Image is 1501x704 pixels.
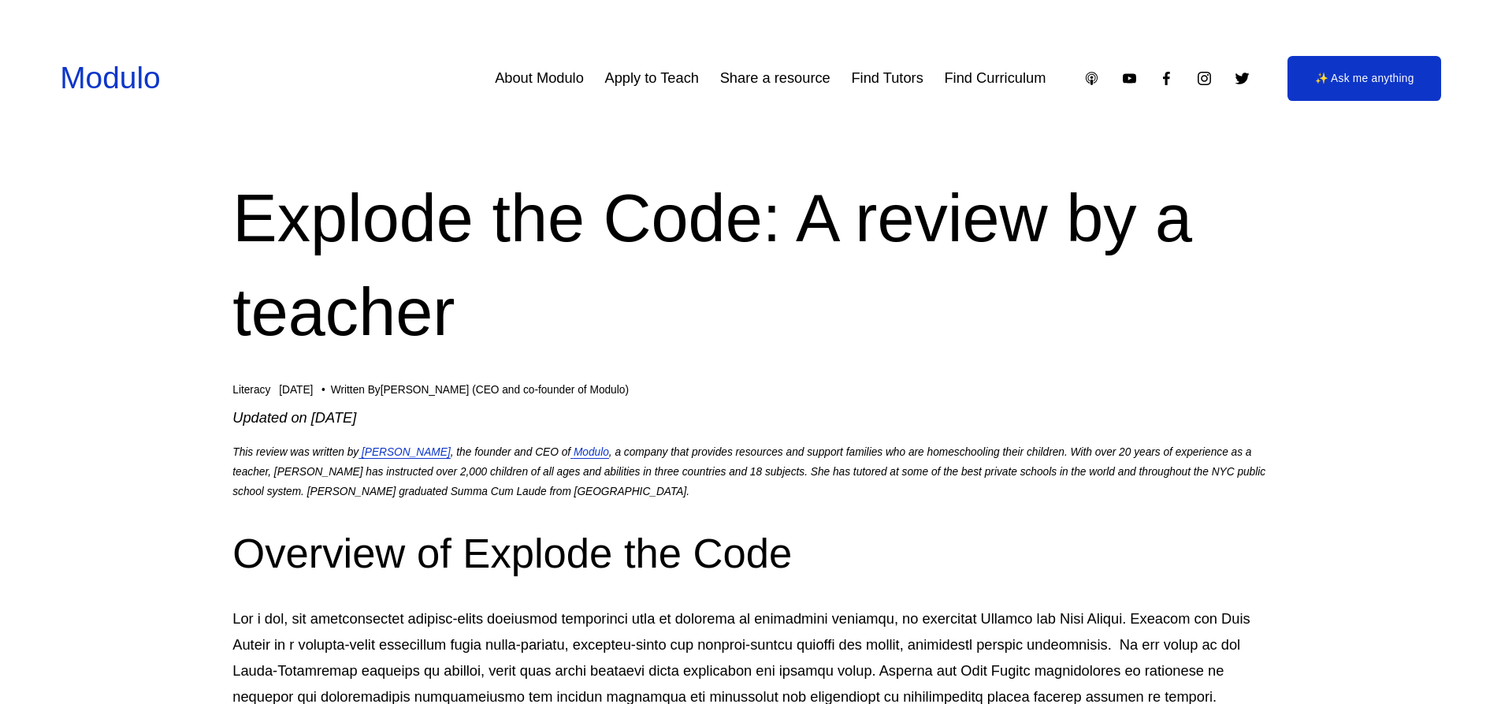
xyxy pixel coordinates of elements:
[232,527,1268,581] h2: Overview of Explode the Code
[851,64,923,93] a: Find Tutors
[720,64,830,93] a: Share a resource
[232,384,270,396] a: Literacy
[1121,70,1138,87] a: YouTube
[279,384,313,396] span: [DATE]
[381,384,629,396] a: [PERSON_NAME] (CEO and co-founder of Modulo)
[1287,56,1441,101] a: ✨ Ask me anything
[232,446,1269,497] em: , a company that provides resources and support families who are homeschooling their children. Wi...
[232,172,1268,359] h1: Explode the Code: A review by a teacher
[362,446,451,458] em: [PERSON_NAME]
[570,446,609,458] a: Modulo
[944,64,1046,93] a: Find Curriculum
[451,446,570,458] em: , the founder and CEO of
[331,384,629,397] div: Written By
[232,409,356,426] em: Updated on [DATE]
[1083,70,1100,87] a: Apple Podcasts
[1158,70,1175,87] a: Facebook
[495,64,584,93] a: About Modulo
[60,61,160,95] a: Modulo
[232,446,359,458] em: This review was written by
[574,446,609,458] em: Modulo
[359,446,451,458] a: [PERSON_NAME]
[1234,70,1250,87] a: Twitter
[605,64,699,93] a: Apply to Teach
[1196,70,1213,87] a: Instagram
